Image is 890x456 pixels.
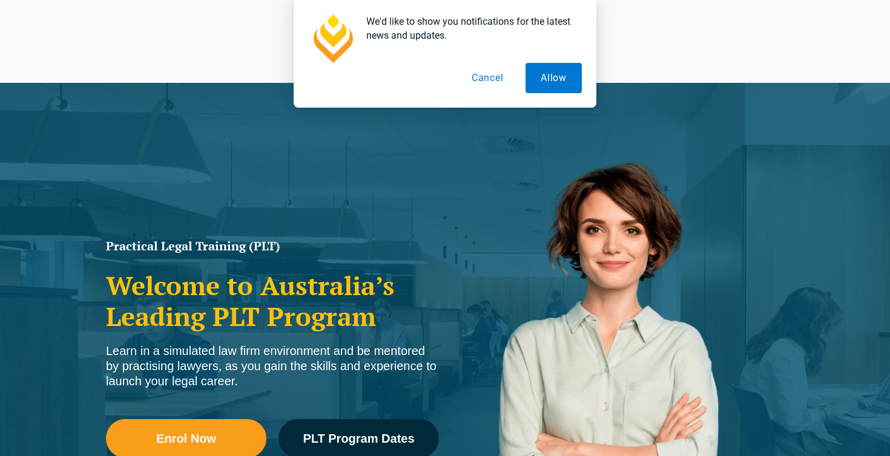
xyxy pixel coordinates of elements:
button: Cancel [457,63,519,93]
div: We'd like to show you notifications for the latest news and updates. [357,15,582,42]
button: Allow [526,63,582,93]
h1: Practical Legal Training (PLT) [106,240,439,252]
span: PLT Program Dates [303,432,414,445]
h2: Welcome to Australia’s Leading PLT Program [106,270,439,331]
span: Enrol Now [156,432,216,445]
img: notification icon [308,15,357,63]
div: Learn in a simulated law firm environment and be mentored by practising lawyers, as you gain the ... [106,344,439,389]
